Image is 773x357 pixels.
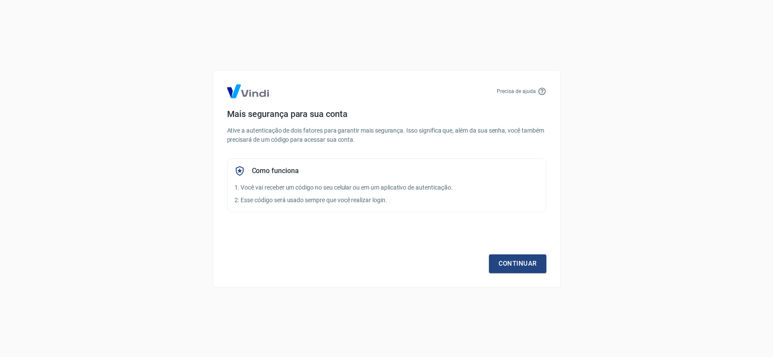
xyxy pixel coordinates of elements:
a: Continuar [489,254,546,273]
h5: Como funciona [252,167,299,175]
h4: Mais segurança para sua conta [227,109,546,119]
img: Logo Vind [227,84,269,98]
p: Precisa de ajuda [497,87,535,95]
p: 2. Esse código será usado sempre que você realizar login. [234,196,539,205]
p: 1. Você vai receber um código no seu celular ou em um aplicativo de autenticação. [234,183,539,192]
p: Ative a autenticação de dois fatores para garantir mais segurança. Isso significa que, além da su... [227,126,546,144]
